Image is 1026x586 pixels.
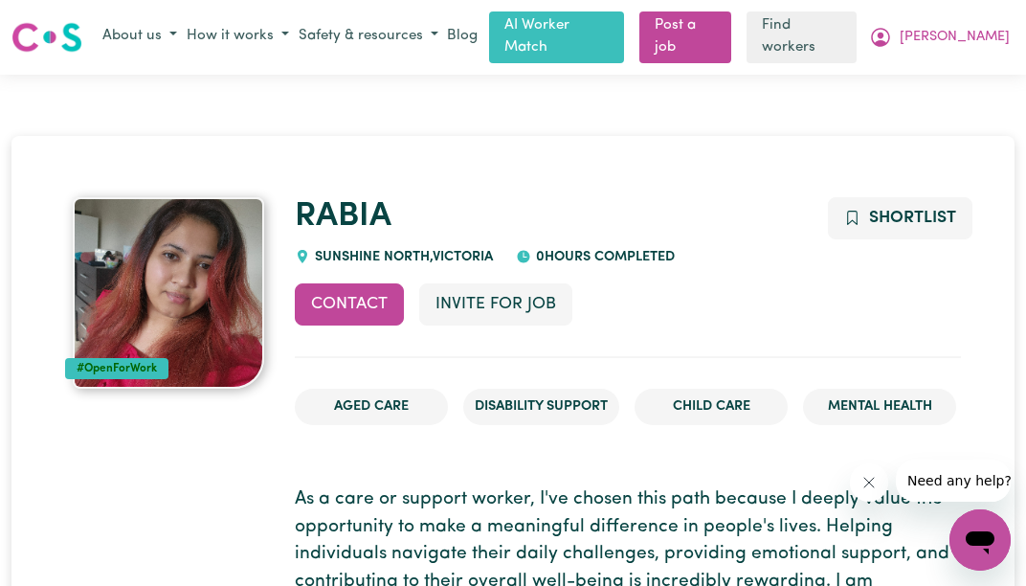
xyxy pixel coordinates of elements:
button: Add to shortlist [828,197,972,239]
iframe: Close message [850,463,888,502]
iframe: Button to launch messaging window [949,509,1011,571]
span: 0 hours completed [531,250,675,264]
a: RABIA's profile picture'#OpenForWork [65,197,272,389]
span: SUNSHINE NORTH , Victoria [310,250,493,264]
li: Mental Health [803,389,956,425]
img: Careseekers logo [11,20,82,55]
span: [PERSON_NAME] [900,27,1010,48]
button: About us [98,21,182,53]
span: Need any help? [11,13,116,29]
button: My Account [864,21,1015,54]
button: Contact [295,283,404,326]
a: Blog [443,22,481,52]
a: Post a job [639,11,731,63]
li: Aged Care [295,389,448,425]
img: RABIA [73,197,264,389]
button: Safety & resources [294,21,443,53]
a: AI Worker Match [489,11,624,63]
li: Child care [635,389,788,425]
a: Find workers [747,11,857,63]
button: How it works [182,21,294,53]
a: RABIA [295,200,391,234]
a: Careseekers logo [11,15,82,59]
button: Invite for Job [419,283,572,326]
li: Disability Support [463,389,619,425]
div: #OpenForWork [65,358,168,379]
span: Shortlist [869,210,956,226]
iframe: Message from company [896,460,1011,502]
